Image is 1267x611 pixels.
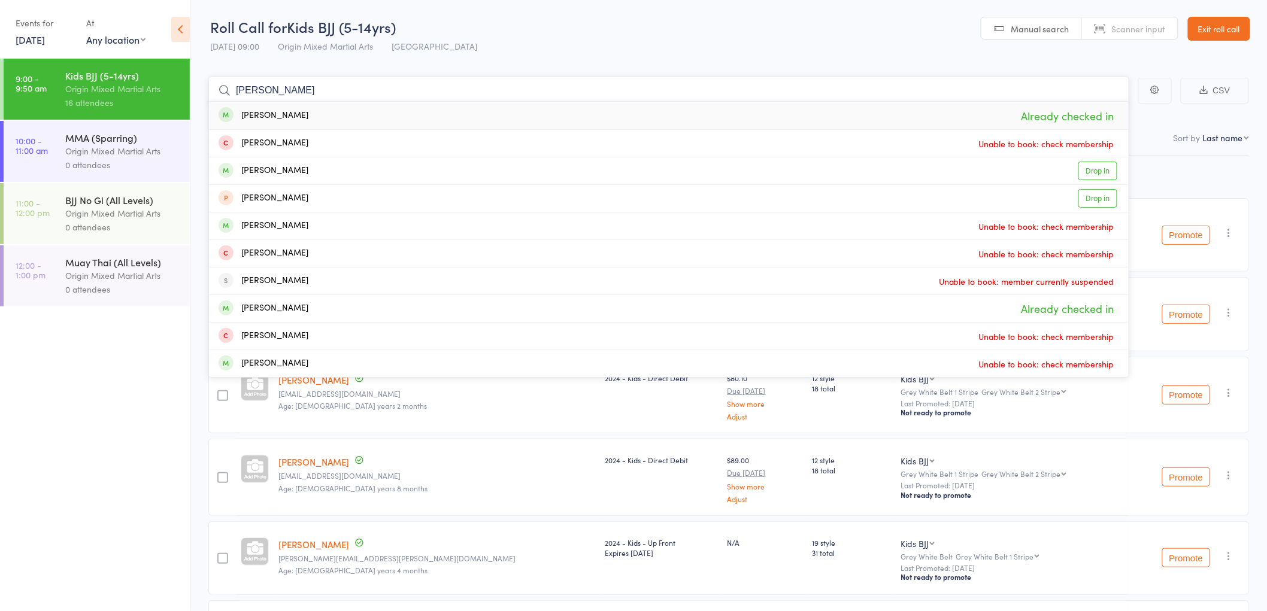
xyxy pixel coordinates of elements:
[65,131,180,144] div: MMA (Sparring)
[981,388,1060,396] div: Grey White Belt 2 Stripe
[1174,132,1201,144] label: Sort by
[901,564,1123,572] small: Last Promoted: [DATE]
[1078,189,1117,208] a: Drop in
[976,217,1117,235] span: Unable to book: check membership
[65,282,180,296] div: 0 attendees
[901,481,1123,490] small: Last Promoted: [DATE]
[278,40,373,52] span: Origin Mixed Martial Arts
[976,135,1117,153] span: Unable to book: check membership
[4,59,190,120] a: 9:00 -9:50 amKids BJJ (5-14yrs)Origin Mixed Martial Arts16 attendees
[65,193,180,206] div: BJJ No Gi (All Levels)
[219,274,308,288] div: [PERSON_NAME]
[65,269,180,282] div: Origin Mixed Martial Arts
[65,256,180,269] div: Muay Thai (All Levels)
[4,121,190,182] a: 10:00 -11:00 amMMA (Sparring)Origin Mixed Martial Arts0 attendees
[1112,23,1166,35] span: Scanner input
[210,17,287,37] span: Roll Call for
[1203,132,1243,144] div: Last name
[901,537,929,549] div: Kids BJJ
[1181,78,1249,104] button: CSV
[4,183,190,244] a: 11:00 -12:00 pmBJJ No Gi (All Levels)Origin Mixed Martial Arts0 attendees
[278,455,349,468] a: [PERSON_NAME]
[605,548,718,558] div: Expires [DATE]
[16,13,74,33] div: Events for
[812,455,891,465] span: 12 style
[278,554,595,563] small: sarena.s.c.lee@gmail.com
[901,408,1123,417] div: Not ready to promote
[1019,105,1117,126] span: Already checked in
[812,373,891,383] span: 12 style
[976,355,1117,373] span: Unable to book: check membership
[278,538,349,551] a: [PERSON_NAME]
[219,219,308,233] div: [PERSON_NAME]
[812,537,891,548] span: 19 style
[219,329,308,343] div: [PERSON_NAME]
[278,373,349,386] a: [PERSON_NAME]
[219,136,308,150] div: [PERSON_NAME]
[901,470,1123,478] div: Grey White Belt 1 Stripe
[65,220,180,234] div: 0 attendees
[976,327,1117,345] span: Unable to book: check membership
[901,373,929,385] div: Kids BJJ
[219,164,308,178] div: [PERSON_NAME]
[219,357,308,370] div: [PERSON_NAME]
[86,33,146,46] div: Any location
[392,40,477,52] span: [GEOGRAPHIC_DATA]
[728,469,802,477] small: Due [DATE]
[728,412,802,420] a: Adjust
[210,40,259,52] span: [DATE] 09:00
[287,17,396,37] span: Kids BJJ (5-14yrs)
[956,552,1033,560] div: Grey White Belt 1 Stripe
[812,465,891,475] span: 18 total
[1019,298,1117,319] span: Already checked in
[728,373,802,420] div: $80.10
[65,96,180,110] div: 16 attendees
[219,109,308,123] div: [PERSON_NAME]
[728,400,802,408] a: Show more
[65,206,180,220] div: Origin Mixed Martial Arts
[1162,385,1210,405] button: Promote
[1078,162,1117,180] a: Drop in
[812,548,891,558] span: 31 total
[16,198,50,217] time: 11:00 - 12:00 pm
[278,483,428,493] span: Age: [DEMOGRAPHIC_DATA] years 8 months
[812,383,891,393] span: 18 total
[728,387,802,395] small: Due [DATE]
[16,33,45,46] a: [DATE]
[219,191,308,205] div: [PERSON_NAME]
[1162,226,1210,245] button: Promote
[219,247,308,260] div: [PERSON_NAME]
[278,565,428,575] span: Age: [DEMOGRAPHIC_DATA] years 4 months
[16,260,46,279] time: 12:00 - 1:00 pm
[86,13,146,33] div: At
[1188,17,1250,41] a: Exit roll call
[981,470,1060,478] div: Grey White Belt 2 Stripe
[65,144,180,158] div: Origin Mixed Martial Arts
[901,455,929,467] div: Kids BJJ
[65,158,180,172] div: 0 attendees
[16,136,48,155] time: 10:00 - 11:00 am
[901,552,1123,560] div: Grey White Belt
[65,69,180,82] div: Kids BJJ (5-14yrs)
[901,388,1123,396] div: Grey White Belt 1 Stripe
[1162,548,1210,567] button: Promote
[605,537,718,558] div: 2024 - Kids - Up Front
[208,77,1129,104] input: Search by name
[4,245,190,306] a: 12:00 -1:00 pmMuay Thai (All Levels)Origin Mixed Martial Arts0 attendees
[976,245,1117,263] span: Unable to book: check membership
[728,495,802,503] a: Adjust
[605,455,718,465] div: 2024 - Kids - Direct Debit
[936,272,1117,290] span: Unable to book: member currently suspended
[728,537,802,548] div: N/A
[65,82,180,96] div: Origin Mixed Martial Arts
[1162,305,1210,324] button: Promote
[901,572,1123,582] div: Not ready to promote
[219,302,308,315] div: [PERSON_NAME]
[901,490,1123,500] div: Not ready to promote
[16,74,47,93] time: 9:00 - 9:50 am
[605,373,718,383] div: 2024 - Kids - Direct Debit
[1011,23,1069,35] span: Manual search
[278,472,595,480] small: jessicapolken@icloud.com
[728,482,802,490] a: Show more
[278,400,427,411] span: Age: [DEMOGRAPHIC_DATA] years 2 months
